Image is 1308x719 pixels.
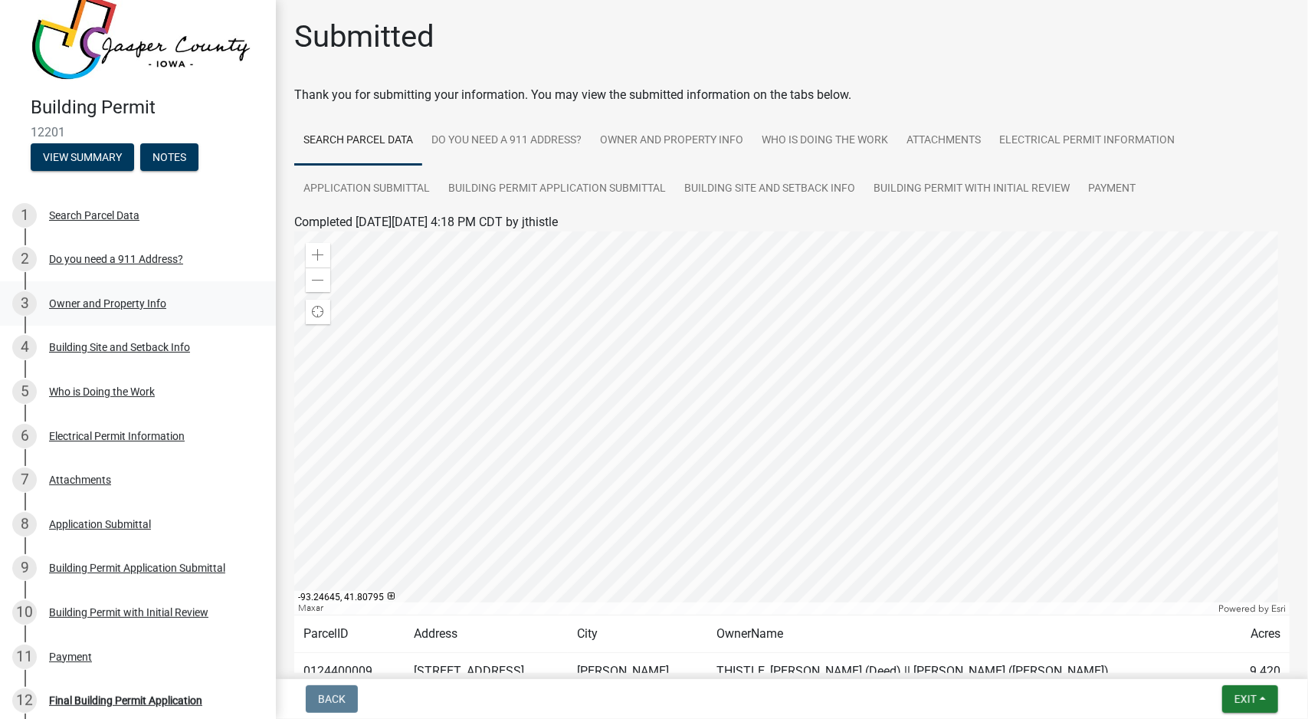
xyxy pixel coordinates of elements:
div: 5 [12,379,37,404]
div: Maxar [294,602,1215,615]
button: Notes [140,143,198,171]
a: Do you need a 911 Address? [422,117,591,166]
wm-modal-confirm: Notes [140,152,198,164]
div: 11 [12,645,37,669]
button: View Summary [31,143,134,171]
div: 2 [12,247,37,271]
td: THISTLE, [PERSON_NAME] (Deed) || [PERSON_NAME] ([PERSON_NAME]) [707,653,1228,691]
div: Building Site and Setback Info [49,342,190,353]
div: Application Submittal [49,519,151,530]
div: Search Parcel Data [49,210,139,221]
div: Owner and Property Info [49,298,166,309]
a: Owner and Property Info [591,117,752,166]
td: [STREET_ADDRESS] [405,653,568,691]
div: Final Building Permit Application [49,695,202,706]
div: Thank you for submitting your information. You may view the submitted information on the tabs below. [294,86,1290,104]
div: Building Permit with Initial Review [49,607,208,618]
td: OwnerName [707,616,1228,653]
div: 4 [12,335,37,359]
a: Application Submittal [294,165,439,214]
td: 0124400009 [294,653,405,691]
h4: Building Permit [31,97,264,119]
div: 9 [12,556,37,580]
a: Search Parcel Data [294,117,422,166]
td: Address [405,616,568,653]
a: Electrical Permit Information [990,117,1184,166]
td: City [568,616,707,653]
td: ParcelID [294,616,405,653]
a: Attachments [897,117,990,166]
span: Completed [DATE][DATE] 4:18 PM CDT by jthistle [294,215,558,229]
div: Powered by [1215,602,1290,615]
a: Building Permit Application Submittal [439,165,675,214]
span: Exit [1234,693,1257,705]
div: Zoom out [306,268,330,292]
div: Find my location [306,300,330,324]
a: Esri [1271,603,1286,614]
button: Back [306,685,358,713]
div: 8 [12,512,37,537]
div: 12 [12,688,37,713]
div: Payment [49,652,92,662]
div: 3 [12,291,37,316]
div: Building Permit Application Submittal [49,563,225,573]
a: Payment [1079,165,1145,214]
a: Building Site and Setback Info [675,165,864,214]
div: Do you need a 911 Address? [49,254,183,264]
td: [PERSON_NAME] [568,653,707,691]
div: Zoom in [306,243,330,268]
wm-modal-confirm: Summary [31,152,134,164]
div: Electrical Permit Information [49,431,185,442]
span: Back [318,693,346,705]
div: Attachments [49,474,111,485]
a: Building Permit with Initial Review [864,165,1079,214]
td: 9.420 [1228,653,1290,691]
div: 7 [12,468,37,492]
div: 1 [12,203,37,228]
div: Who is Doing the Work [49,386,155,397]
span: 12201 [31,125,245,140]
div: 10 [12,600,37,625]
button: Exit [1222,685,1278,713]
div: 6 [12,424,37,448]
td: Acres [1228,616,1290,653]
a: Who is Doing the Work [752,117,897,166]
h1: Submitted [294,18,434,55]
